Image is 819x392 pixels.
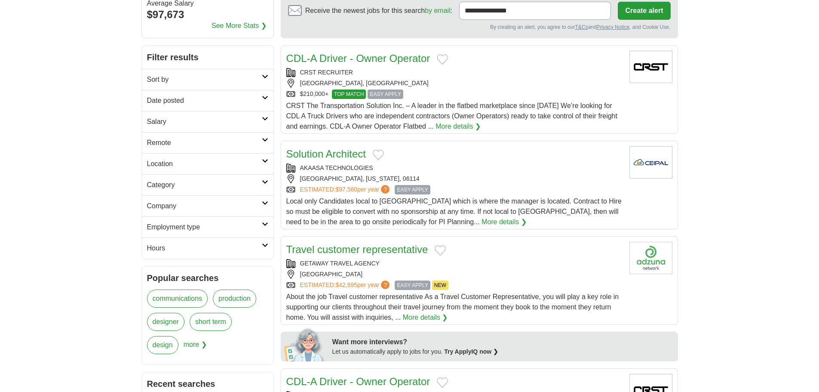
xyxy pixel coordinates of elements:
a: Salary [142,111,273,132]
a: Solution Architect [286,148,366,160]
h2: Category [147,180,262,190]
button: Add to favorite jobs [437,377,448,388]
a: Employment type [142,216,273,238]
a: CDL-A Driver - Owner Operator [286,376,430,387]
div: [GEOGRAPHIC_DATA], [GEOGRAPHIC_DATA] [286,79,623,88]
a: See More Stats ❯ [212,21,267,31]
a: short term [190,313,232,331]
h2: Recent searches [147,377,268,390]
span: EASY APPLY [368,90,403,99]
button: Add to favorite jobs [435,245,446,256]
a: designer [147,313,184,331]
div: GETAWAY TRAVEL AGENCY [286,259,623,268]
a: Try ApplyIQ now ❯ [444,348,498,355]
span: $42,695 [335,281,357,288]
a: More details ❯ [436,121,481,132]
img: apply-iq-scientist.png [284,327,326,361]
a: production [213,290,256,308]
a: Date posted [142,90,273,111]
span: EASY APPLY [395,281,430,290]
span: TOP MATCH [332,90,366,99]
a: Sort by [142,69,273,90]
img: Company logo [629,51,672,83]
a: ESTIMATED:$97,560per year? [300,185,392,194]
img: Company logo [629,146,672,179]
h2: Hours [147,243,262,253]
a: Category [142,174,273,195]
div: $210,000+ [286,90,623,99]
span: CRST The Transportation Solution Inc. – A leader in the flatbed marketplace since [DATE] We’re lo... [286,102,617,130]
span: Local only Candidates local to [GEOGRAPHIC_DATA] which is where the manager is located. Contract ... [286,198,622,225]
span: EASY APPLY [395,185,430,194]
div: CRST RECRUITER [286,68,623,77]
a: Travel customer representative [286,244,428,255]
h2: Employment type [147,222,262,232]
span: more ❯ [184,336,207,359]
button: Create alert [618,2,670,20]
a: More details ❯ [403,312,448,323]
span: ? [381,281,390,289]
a: More details ❯ [482,217,527,227]
div: [GEOGRAPHIC_DATA], [US_STATE], 06114 [286,174,623,183]
span: ? [381,185,390,194]
a: communications [147,290,208,308]
a: by email [425,7,451,14]
h2: Popular searches [147,272,268,284]
h2: Salary [147,117,262,127]
span: $97,560 [335,186,357,193]
div: $97,673 [147,7,268,22]
button: Add to favorite jobs [437,54,448,65]
button: Add to favorite jobs [373,150,384,160]
h2: Sort by [147,74,262,85]
span: About the job Travel customer representative As a Travel Customer Representative, you will play a... [286,293,619,321]
span: NEW [432,281,448,290]
div: AKAASA TECHNOLOGIES [286,164,623,173]
a: Hours [142,238,273,259]
a: CDL-A Driver - Owner Operator [286,52,430,64]
div: By creating an alert, you agree to our and , and Cookie Use. [288,23,671,31]
div: [GEOGRAPHIC_DATA] [286,270,623,279]
div: Let us automatically apply to jobs for you. [332,347,673,356]
a: design [147,336,178,354]
span: Receive the newest jobs for this search : [305,6,452,16]
h2: Company [147,201,262,211]
a: Company [142,195,273,216]
h2: Location [147,159,262,169]
a: ESTIMATED:$42,695per year? [300,281,392,290]
div: Want more interviews? [332,337,673,347]
h2: Remote [147,138,262,148]
img: Company logo [629,242,672,274]
h2: Date posted [147,96,262,106]
a: Remote [142,132,273,153]
a: Privacy Notice [596,24,629,30]
h2: Filter results [142,46,273,69]
a: Location [142,153,273,174]
a: T&Cs [575,24,588,30]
